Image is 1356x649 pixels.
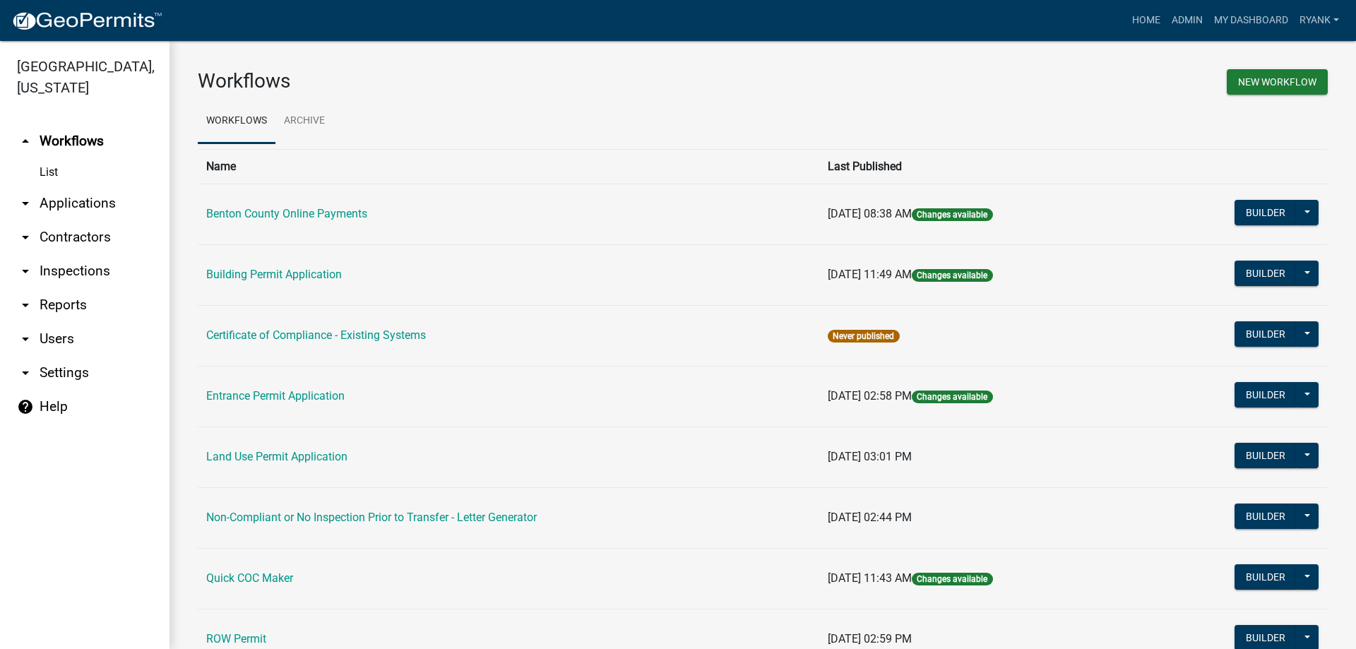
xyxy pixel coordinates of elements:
a: Land Use Permit Application [206,450,347,463]
a: Workflows [198,99,275,144]
a: Building Permit Application [206,268,342,281]
i: arrow_drop_down [17,263,34,280]
button: Builder [1235,443,1297,468]
span: [DATE] 02:44 PM [828,511,912,524]
th: Name [198,149,819,184]
a: Archive [275,99,333,144]
th: Last Published [819,149,1144,184]
h3: Workflows [198,69,752,93]
a: Benton County Online Payments [206,207,367,220]
button: Builder [1235,200,1297,225]
i: arrow_drop_down [17,297,34,314]
span: Changes available [912,391,992,403]
span: Changes available [912,269,992,282]
span: Changes available [912,208,992,221]
a: ROW Permit [206,632,266,645]
i: arrow_drop_down [17,229,34,246]
button: Builder [1235,382,1297,407]
i: arrow_drop_down [17,195,34,212]
button: Builder [1235,504,1297,529]
span: [DATE] 03:01 PM [828,450,912,463]
a: Non-Compliant or No Inspection Prior to Transfer - Letter Generator [206,511,537,524]
a: Admin [1166,7,1208,34]
a: Entrance Permit Application [206,389,345,403]
i: help [17,398,34,415]
i: arrow_drop_up [17,133,34,150]
i: arrow_drop_down [17,364,34,381]
span: [DATE] 11:43 AM [828,571,912,585]
span: Never published [828,330,899,343]
button: Builder [1235,564,1297,590]
span: Changes available [912,573,992,585]
span: [DATE] 11:49 AM [828,268,912,281]
i: arrow_drop_down [17,331,34,347]
a: Certificate of Compliance - Existing Systems [206,328,426,342]
button: Builder [1235,321,1297,347]
span: [DATE] 08:38 AM [828,207,912,220]
a: RyanK [1294,7,1345,34]
button: Builder [1235,261,1297,286]
a: Home [1126,7,1166,34]
a: My Dashboard [1208,7,1294,34]
span: [DATE] 02:59 PM [828,632,912,645]
span: [DATE] 02:58 PM [828,389,912,403]
button: New Workflow [1227,69,1328,95]
a: Quick COC Maker [206,571,293,585]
